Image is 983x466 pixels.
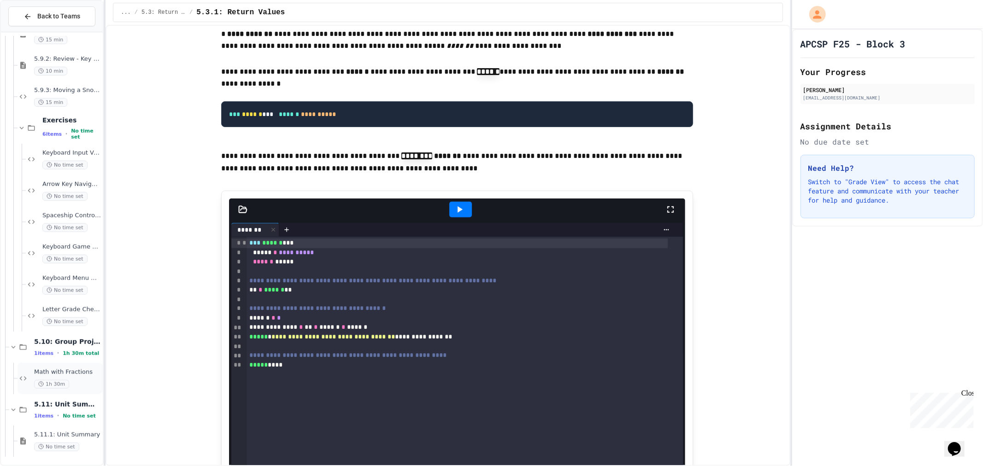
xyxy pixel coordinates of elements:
[42,116,101,124] span: Exercises
[63,413,96,419] span: No time set
[135,9,138,16] span: /
[34,35,67,44] span: 15 min
[71,128,101,140] span: No time set
[42,306,101,314] span: Letter Grade Checker
[42,223,88,232] span: No time set
[34,413,53,419] span: 1 items
[57,412,59,419] span: •
[34,338,101,346] span: 5.10: Group Project - Math with Fractions
[4,4,64,58] div: Chat with us now!Close
[34,400,101,408] span: 5.11: Unit Summary
[803,94,972,101] div: [EMAIL_ADDRESS][DOMAIN_NAME]
[34,67,67,76] span: 10 min
[37,12,80,21] span: Back to Teams
[121,9,131,16] span: ...
[42,181,101,188] span: Arrow Key Navigator
[801,65,975,78] h2: Your Progress
[42,317,88,326] span: No time set
[65,130,67,138] span: •
[63,350,99,356] span: 1h 30m total
[944,429,974,457] iframe: chat widget
[801,37,906,50] h1: APCSP F25 - Block 3
[196,7,285,18] span: 5.3.1: Return Values
[42,131,62,137] span: 6 items
[42,212,101,220] span: Spaceship Controller
[42,243,101,251] span: Keyboard Game Controller
[801,136,975,147] div: No due date set
[189,9,193,16] span: /
[34,368,101,376] span: Math with Fractions
[42,161,88,169] span: No time set
[42,192,88,201] span: No time set
[906,389,974,428] iframe: chat widget
[34,350,53,356] span: 1 items
[34,98,67,107] span: 15 min
[141,9,186,16] span: 5.3: Return Values
[8,6,95,26] button: Back to Teams
[803,86,972,94] div: [PERSON_NAME]
[34,443,79,451] span: No time set
[42,149,101,157] span: Keyboard Input Validator
[808,163,967,174] h3: Need Help?
[34,431,101,439] span: 5.11.1: Unit Summary
[42,274,101,282] span: Keyboard Menu Navigator
[34,87,101,94] span: 5.9.3: Moving a Snowman
[42,255,88,263] span: No time set
[42,286,88,295] span: No time set
[57,349,59,357] span: •
[800,4,828,25] div: My Account
[34,55,101,63] span: 5.9.2: Review - Key Events
[34,380,69,389] span: 1h 30m
[801,120,975,133] h2: Assignment Details
[808,177,967,205] p: Switch to "Grade View" to access the chat feature and communicate with your teacher for help and ...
